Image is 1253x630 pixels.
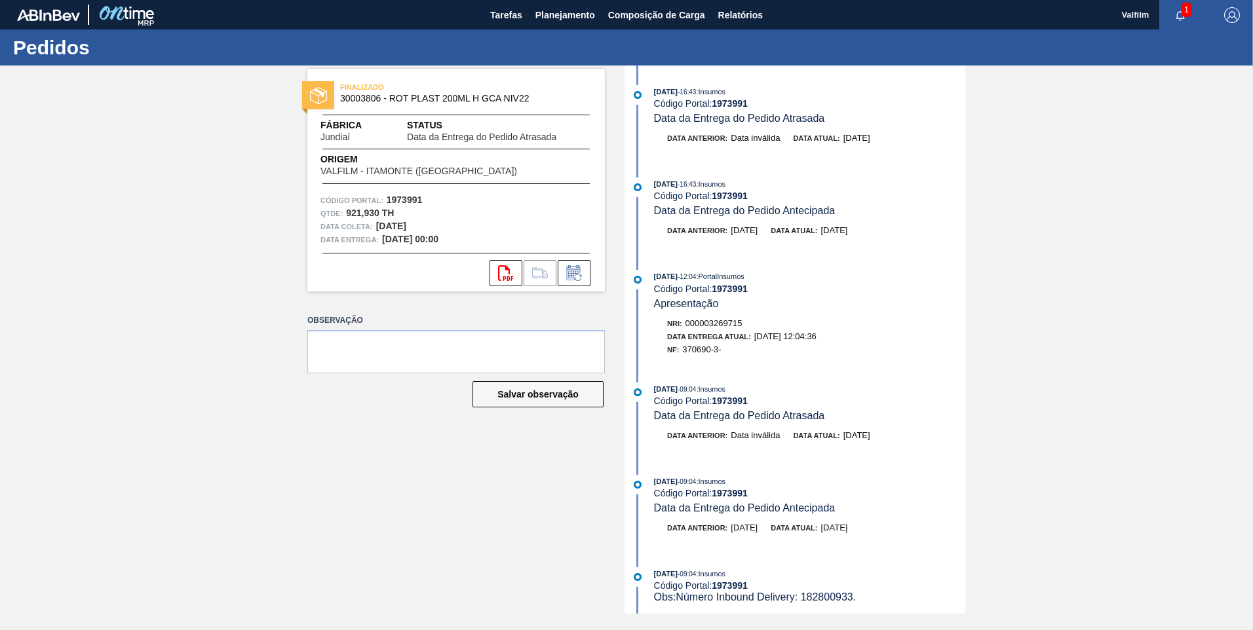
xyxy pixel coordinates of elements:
span: [DATE] [731,523,758,532]
span: [DATE] [654,477,678,485]
span: Data atual: [771,524,817,532]
div: Código Portal: [654,284,965,294]
img: status [310,87,327,104]
span: - 09:04 [678,570,696,578]
span: Fábrica [320,119,391,132]
span: Data inválida [731,133,780,143]
span: [DATE] 12:04:36 [754,331,817,341]
span: VALFILM - ITAMONTE ([GEOGRAPHIC_DATA]) [320,166,517,176]
span: Data da Entrega do Pedido Antecipada [654,502,836,513]
span: Data entrega: [320,233,379,246]
button: Notificações [1159,6,1201,24]
span: Origem [320,153,554,166]
span: 000003269715 [685,318,742,328]
span: [DATE] [731,225,758,235]
span: Data da Entrega do Pedido Antecipada [654,205,836,216]
span: FINALIZADO [340,81,524,94]
span: : Insumos [696,385,725,393]
span: Apresentação [654,298,719,309]
span: Data atual: [771,227,817,234]
img: atual [634,276,642,284]
span: - 16:43 [678,181,696,188]
span: [DATE] [820,225,847,235]
div: Código Portal: [654,580,965,591]
span: - 16:43 [678,88,696,96]
strong: 1973991 [712,191,748,201]
span: 30003806 - ROT PLAST 200ML H GCA NIV22 [340,94,578,103]
img: atual [634,481,642,489]
span: [DATE] [654,180,678,188]
span: [DATE] [843,430,870,440]
img: atual [634,388,642,396]
span: Data inválida [731,430,780,440]
img: TNhmsLtSVTkK8tSr43FrP2fwEKptu5GPRR3wAAAABJRU5ErkJggg== [17,9,80,21]
div: Ir para Composição de Carga [524,260,556,286]
span: Código Portal: [320,194,383,207]
span: Composição de Carga [608,7,705,23]
span: Data anterior: [667,134,727,142]
span: Relatórios [718,7,763,23]
span: Data coleta: [320,220,373,233]
span: : Insumos [696,180,725,188]
div: Código Portal: [654,98,965,109]
strong: 1973991 [712,580,748,591]
strong: 1973991 [712,98,748,109]
span: Data atual: [793,432,839,439]
span: [DATE] [843,133,870,143]
strong: 1973991 [712,396,748,406]
span: Data da Entrega do Pedido Atrasada [407,132,556,142]
span: [DATE] [820,523,847,532]
span: : Insumos [696,570,725,578]
span: Data atual: [793,134,839,142]
span: : PortalInsumos [696,272,744,280]
label: Observação [307,311,605,330]
span: NF: [667,346,679,354]
img: Logout [1224,7,1240,23]
span: 370690-3- [682,344,721,354]
strong: 1973991 [712,488,748,498]
img: atual [634,91,642,99]
div: Código Portal: [654,396,965,406]
span: Tarefas [490,7,522,23]
span: - 12:04 [678,273,696,280]
div: Código Portal: [654,191,965,201]
span: : Insumos [696,88,725,96]
strong: 1973991 [712,284,748,294]
span: [DATE] [654,272,678,280]
span: Qtde : [320,207,343,220]
span: 1 [1182,3,1191,17]
strong: [DATE] 00:00 [382,234,438,244]
div: Abrir arquivo PDF [490,260,522,286]
span: Data anterior: [667,432,727,439]
span: : Insumos [696,477,725,485]
h1: Pedidos [13,40,246,55]
span: Obs: Número Inbound Delivery: 182800933. [654,591,857,602]
span: Status [407,119,592,132]
span: - 09:04 [678,478,696,485]
img: atual [634,183,642,191]
span: Data anterior: [667,227,727,234]
span: Data da Entrega do Pedido Atrasada [654,113,825,124]
span: [DATE] [654,385,678,393]
img: atual [634,573,642,581]
button: Salvar observação [472,381,604,407]
span: Nri: [667,320,682,327]
span: [DATE] [654,570,678,578]
span: Jundiaí [320,132,350,142]
span: - 09:04 [678,386,696,393]
span: Data anterior: [667,524,727,532]
strong: [DATE] [376,221,406,231]
span: Data Entrega Atual: [667,333,751,341]
span: Planejamento [535,7,595,23]
strong: 921,930 TH [346,208,394,218]
div: Código Portal: [654,488,965,498]
span: [DATE] [654,88,678,96]
span: Data da Entrega do Pedido Atrasada [654,410,825,421]
strong: 1973991 [387,195,423,205]
div: Informar alteração no pedido [558,260,590,286]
